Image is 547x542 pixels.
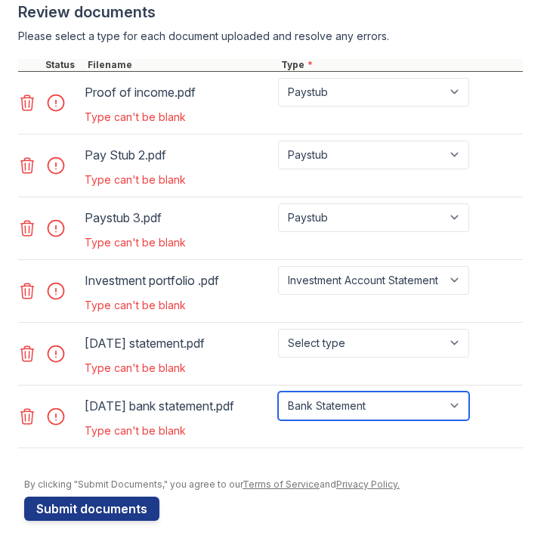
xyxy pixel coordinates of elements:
[85,298,472,313] div: Type can't be blank
[85,394,272,418] div: [DATE] bank statement.pdf
[85,423,472,438] div: Type can't be blank
[85,172,472,187] div: Type can't be blank
[85,331,272,355] div: [DATE] statement.pdf
[85,80,272,104] div: Proof of income.pdf
[85,206,272,230] div: Paystub 3.pdf
[18,29,523,44] div: Please select a type for each document uploaded and resolve any errors.
[85,361,472,376] div: Type can't be blank
[278,59,523,71] div: Type
[243,479,320,490] a: Terms of Service
[24,497,159,521] button: Submit documents
[85,143,272,167] div: Pay Stub 2.pdf
[85,268,272,293] div: Investment portfolio .pdf
[85,235,472,250] div: Type can't be blank
[18,2,523,23] div: Review documents
[42,59,85,71] div: Status
[85,59,278,71] div: Filename
[85,110,472,125] div: Type can't be blank
[24,479,523,491] div: By clicking "Submit Documents," you agree to our and
[336,479,400,490] a: Privacy Policy.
